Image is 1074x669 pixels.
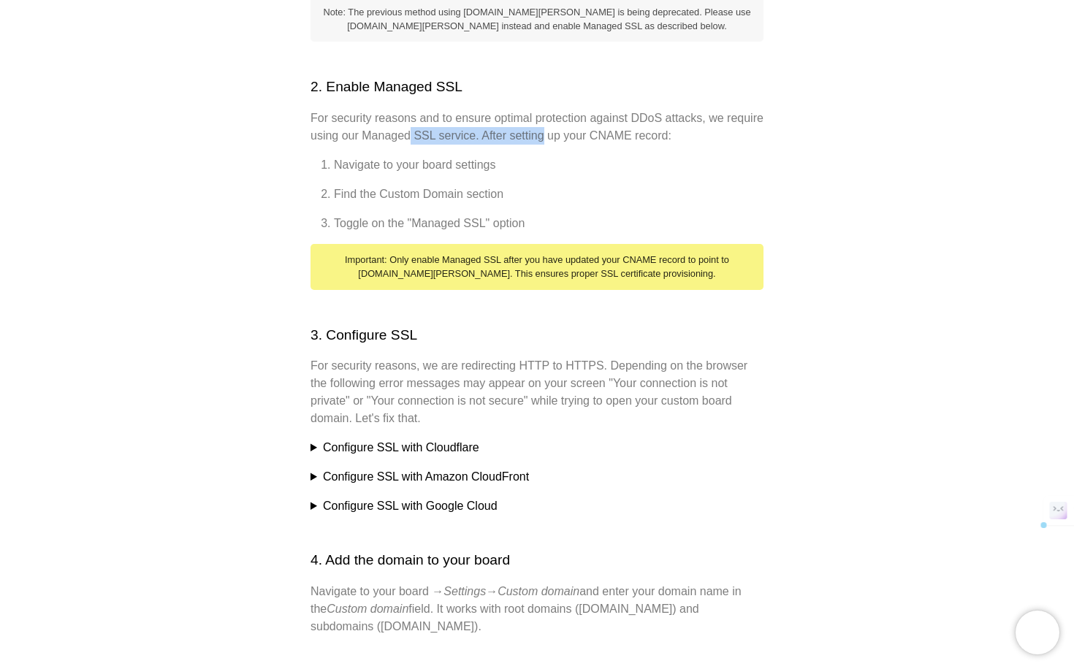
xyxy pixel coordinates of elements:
summary: Configure SSL with Cloudflare [311,439,763,456]
h2: 2. Enable Managed SSL [311,77,763,98]
div: Important: Only enable Managed SSL after you have updated your CNAME record to point to [DOMAIN_N... [311,244,763,289]
li: Navigate to your board settings [334,156,763,174]
li: Toggle on the "Managed SSL" option [334,215,763,232]
summary: Configure SSL with Google Cloud [311,497,763,515]
li: Find the Custom Domain section [334,186,763,203]
h2: 3. Configure SSL [311,325,763,346]
em: Settings [443,585,486,597]
summary: Configure SSL with Amazon CloudFront [311,468,763,486]
p: For security reasons and to ensure optimal protection against DDoS attacks, we require using our ... [311,110,763,145]
em: Custom domain [327,603,408,615]
iframe: Chatra live chat [1016,611,1059,654]
p: Navigate to your board → → and enter your domain name in the field. It works with root domains ([... [311,583,763,635]
p: For security reasons, we are redirecting HTTP to HTTPS. Depending on the browser the following er... [311,357,763,427]
h2: 4. Add the domain to your board [311,550,763,571]
em: Custom domain [498,585,579,597]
